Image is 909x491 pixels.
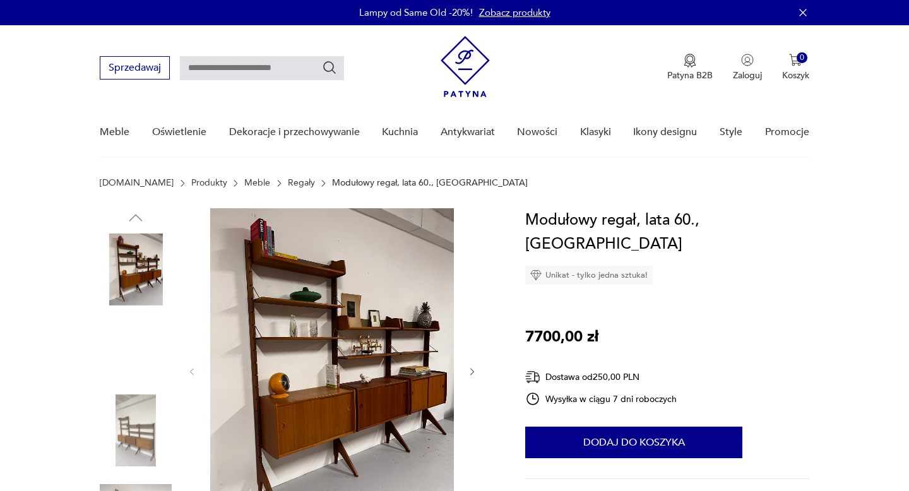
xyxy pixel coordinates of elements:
[789,54,802,66] img: Ikona koszyka
[288,178,315,188] a: Regały
[152,108,206,157] a: Oświetlenie
[191,178,227,188] a: Produkty
[100,108,129,157] a: Meble
[720,108,742,157] a: Style
[733,69,762,81] p: Zaloguj
[684,54,696,68] img: Ikona medalu
[332,178,528,188] p: Modułowy regał, lata 60., [GEOGRAPHIC_DATA]
[797,52,807,63] div: 0
[517,108,557,157] a: Nowości
[525,391,677,406] div: Wysyłka w ciągu 7 dni roboczych
[525,369,540,385] img: Ikona dostawy
[525,266,653,285] div: Unikat - tylko jedna sztuka!
[782,69,809,81] p: Koszyk
[359,6,473,19] p: Lampy od Same Old -20%!
[322,60,337,75] button: Szukaj
[733,54,762,81] button: Zaloguj
[441,36,490,97] img: Patyna - sklep z meblami i dekoracjami vintage
[765,108,809,157] a: Promocje
[667,54,713,81] a: Ikona medaluPatyna B2B
[525,369,677,385] div: Dostawa od 250,00 PLN
[244,178,270,188] a: Meble
[100,234,172,305] img: Zdjęcie produktu Modułowy regał, lata 60., Norwegia
[100,178,174,188] a: [DOMAIN_NAME]
[382,108,418,157] a: Kuchnia
[525,325,598,349] p: 7700,00 zł
[782,54,809,81] button: 0Koszyk
[667,69,713,81] p: Patyna B2B
[580,108,611,157] a: Klasyki
[100,394,172,466] img: Zdjęcie produktu Modułowy regał, lata 60., Norwegia
[633,108,697,157] a: Ikony designu
[525,427,742,458] button: Dodaj do koszyka
[100,64,170,73] a: Sprzedawaj
[530,269,542,281] img: Ikona diamentu
[229,108,360,157] a: Dekoracje i przechowywanie
[667,54,713,81] button: Patyna B2B
[525,208,809,256] h1: Modułowy regał, lata 60., [GEOGRAPHIC_DATA]
[479,6,550,19] a: Zobacz produkty
[100,314,172,386] img: Zdjęcie produktu Modułowy regał, lata 60., Norwegia
[100,56,170,80] button: Sprzedawaj
[741,54,754,66] img: Ikonka użytkownika
[441,108,495,157] a: Antykwariat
